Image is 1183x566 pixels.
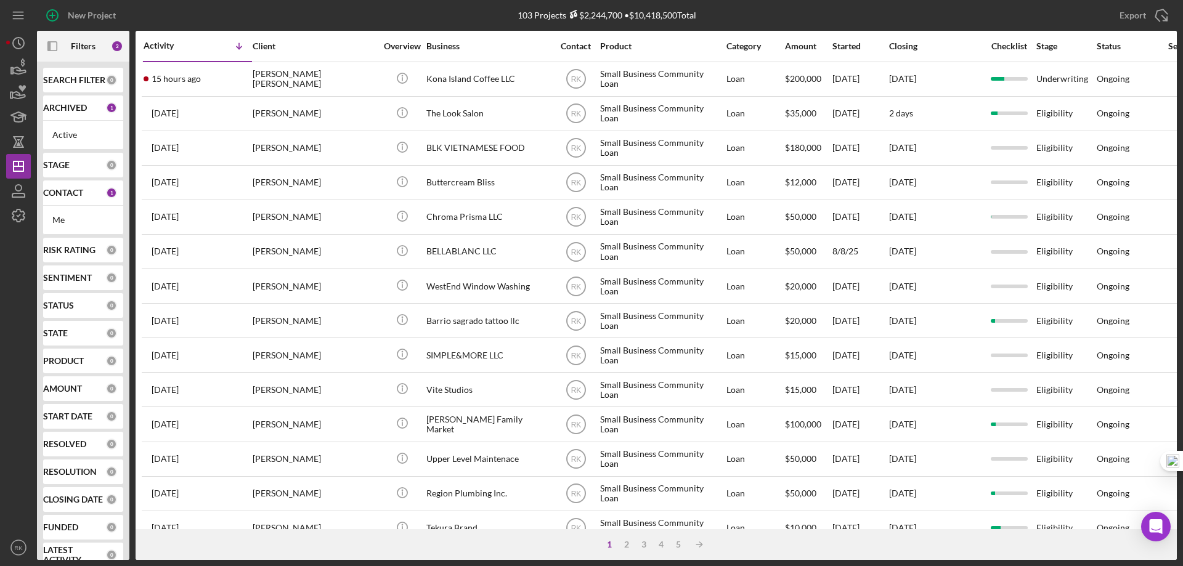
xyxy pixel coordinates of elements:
div: [PERSON_NAME] [PERSON_NAME] [253,63,376,95]
div: Active [52,130,114,140]
div: 0 [106,245,117,256]
b: LATEST ACTIVITY [43,545,106,565]
b: RESOLVED [43,439,86,449]
div: Open Intercom Messenger [1141,512,1171,541]
time: 2025-07-08 21:50 [152,488,179,498]
div: 103 Projects • $10,418,500 Total [518,10,696,20]
div: Eligibility [1036,201,1096,233]
time: [DATE] [889,488,916,498]
div: 0 [106,522,117,533]
div: Small Business Community Loan [600,477,723,510]
div: 0 [106,466,117,477]
div: Underwriting [1036,63,1096,95]
div: Vite Studios [426,373,550,406]
b: START DATE [43,411,92,421]
button: New Project [37,3,128,28]
span: $20,000 [785,315,816,326]
div: Started [832,41,888,51]
div: Closing [889,41,982,51]
div: 0 [106,411,117,422]
div: Loan [726,443,784,475]
div: Amount [785,41,831,51]
div: Ongoing [1097,108,1129,118]
time: [DATE] [889,453,916,464]
div: [PERSON_NAME] [253,235,376,268]
time: 2025-07-29 18:28 [152,316,179,326]
b: RISK RATING [43,245,96,255]
div: Eligibility [1036,166,1096,199]
div: Region Plumbing Inc. [426,477,550,510]
div: Ongoing [1097,74,1129,84]
time: 2 days [889,108,913,118]
div: [DATE] [832,201,888,233]
div: Small Business Community Loan [600,373,723,406]
text: RK [571,179,581,187]
div: [PERSON_NAME] [253,304,376,337]
span: $35,000 [785,108,816,118]
b: RESOLUTION [43,467,97,477]
b: SENTIMENT [43,273,92,283]
div: Eligibility [1036,477,1096,510]
div: Loan [726,477,784,510]
b: CLOSING DATE [43,495,103,504]
div: Eligibility [1036,132,1096,164]
div: New Project [68,3,116,28]
b: ARCHIVED [43,103,87,113]
time: [DATE] [889,522,916,533]
div: [PERSON_NAME] [253,132,376,164]
div: Client [253,41,376,51]
div: Loan [726,304,784,337]
div: Eligibility [1036,443,1096,475]
div: Small Business Community Loan [600,443,723,475]
div: Buttercream Bliss [426,166,550,199]
time: 2025-08-12 20:46 [152,212,179,222]
div: Eligibility [1036,512,1096,544]
div: Small Business Community Loan [600,270,723,302]
div: [PERSON_NAME] [253,339,376,371]
div: Small Business Community Loan [600,166,723,199]
text: RK [571,282,581,291]
div: Loan [726,97,784,130]
span: $50,000 [785,246,816,256]
div: Export [1120,3,1146,28]
text: RK [571,490,581,498]
div: Loan [726,339,784,371]
div: Eligibility [1036,235,1096,268]
div: WestEnd Window Washing [426,270,550,302]
span: $100,000 [785,419,821,429]
div: [DATE] [832,132,888,164]
div: [DATE] [832,477,888,510]
b: STATUS [43,301,74,310]
text: RK [571,455,581,464]
div: [DATE] [832,63,888,95]
time: [DATE] [889,246,916,256]
div: [PERSON_NAME] [253,477,376,510]
text: RK [571,144,581,153]
div: Ongoing [1097,419,1129,429]
div: 3 [635,540,652,549]
div: Small Business Community Loan [600,63,723,95]
div: SIMPLE&MORE LLC [426,339,550,371]
time: 2025-07-10 02:07 [152,419,179,429]
text: RK [571,386,581,394]
time: 2025-07-07 16:25 [152,523,179,533]
div: [DATE] [832,166,888,199]
text: RK [571,317,581,325]
div: 0 [106,549,117,560]
b: Filters [71,41,96,51]
div: Upper Level Maintenace [426,443,550,475]
div: Eligibility [1036,373,1096,406]
div: Loan [726,373,784,406]
time: [DATE] [889,419,916,429]
b: CONTACT [43,188,83,198]
div: 1 [601,540,618,549]
div: 8/8/25 [832,235,888,268]
img: one_i.png [1166,455,1179,467]
div: Small Business Community Loan [600,304,723,337]
div: 0 [106,272,117,283]
div: Tekura Brand [426,512,550,544]
span: $50,000 [785,453,816,464]
text: RK [571,110,581,118]
div: 0 [106,439,117,450]
time: [DATE] [889,73,916,84]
